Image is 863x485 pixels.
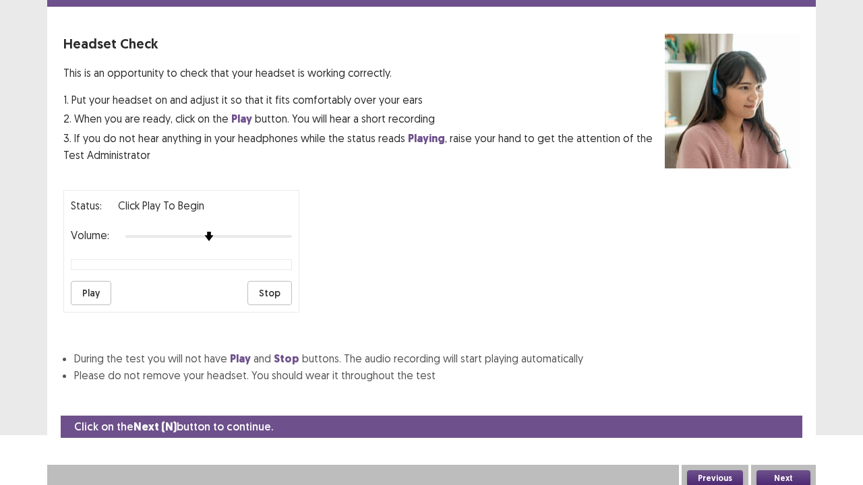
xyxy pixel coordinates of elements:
p: 1. Put your headset on and adjust it so that it fits comfortably over your ears [63,92,665,108]
p: Volume: [71,227,109,243]
strong: Play [230,352,251,366]
img: headset test [665,34,800,168]
p: Click on the button to continue. [74,418,273,435]
strong: Play [231,112,252,126]
img: arrow-thumb [204,232,214,241]
button: Play [71,281,111,305]
button: Stop [247,281,292,305]
p: Status: [71,197,102,214]
p: Click Play to Begin [118,197,204,214]
li: During the test you will not have and buttons. The audio recording will start playing automatically [74,350,800,367]
li: Please do not remove your headset. You should wear it throughout the test [74,367,800,383]
p: Headset Check [63,34,665,54]
strong: Next (N) [133,420,177,434]
p: 3. If you do not hear anything in your headphones while the status reads , raise your hand to get... [63,130,665,163]
p: This is an opportunity to check that your headset is working correctly. [63,65,665,81]
strong: Playing [408,131,445,145]
p: 2. When you are ready, click on the button. You will hear a short recording [63,110,665,127]
strong: Stop [274,352,299,366]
